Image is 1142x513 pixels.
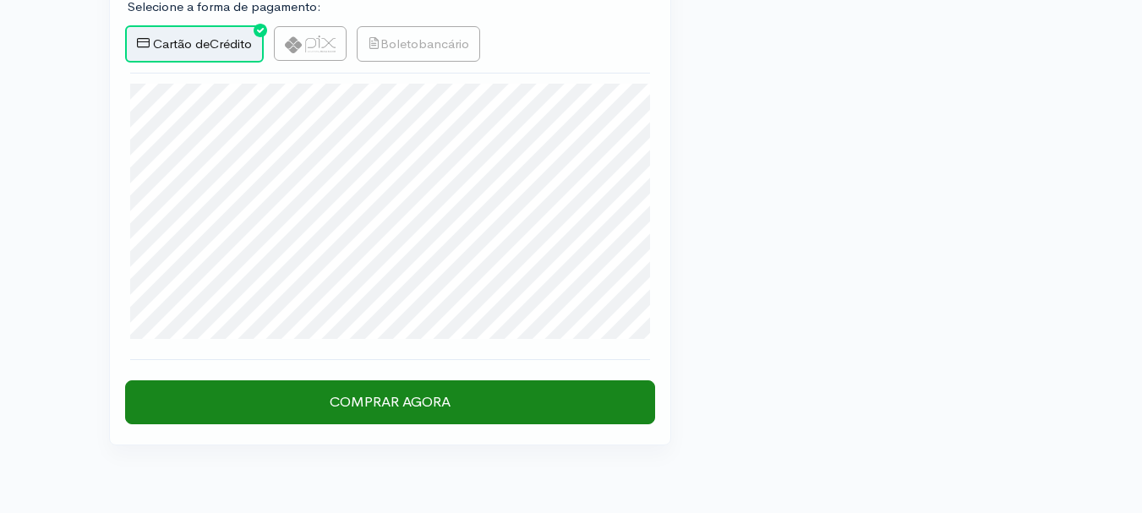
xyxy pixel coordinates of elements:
span: bancário [418,35,469,52]
label: Crédito [125,25,264,63]
input: Comprar Agora [125,380,655,424]
label: Boleto [357,26,480,62]
span: Cartão de [153,35,210,52]
img: pix-logo-9c6f7f1e21d0dbbe27cc39d8b486803e509c07734d8fd270ca391423bc61e7ca.png [285,35,336,53]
